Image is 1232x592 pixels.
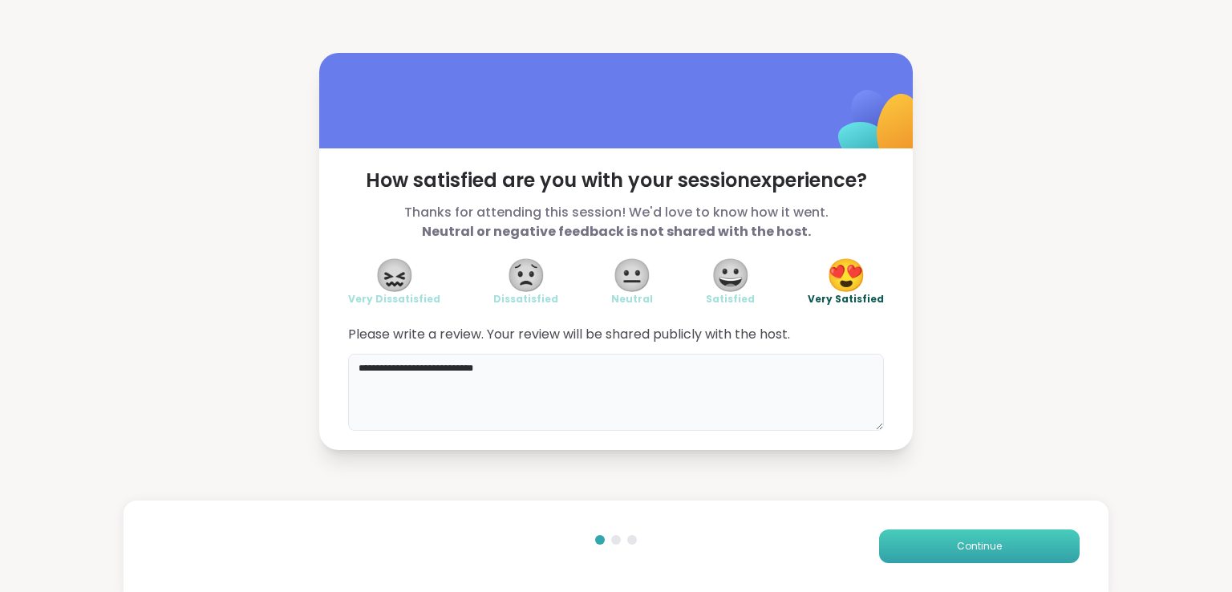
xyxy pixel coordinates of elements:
span: 😐 [612,261,652,290]
span: Please write a review. Your review will be shared publicly with the host. [348,325,884,344]
span: 😍 [826,261,866,290]
span: How satisfied are you with your session experience? [348,168,884,193]
span: Thanks for attending this session! We'd love to know how it went. [348,203,884,241]
span: 😟 [506,261,546,290]
b: Neutral or negative feedback is not shared with the host. [422,222,811,241]
span: Dissatisfied [493,293,558,306]
span: Neutral [611,293,653,306]
span: 😀 [711,261,751,290]
button: Continue [879,529,1080,563]
span: Continue [957,539,1002,553]
span: Very Dissatisfied [348,293,440,306]
span: Very Satisfied [808,293,884,306]
img: ShareWell Logomark [800,48,960,208]
span: 😖 [375,261,415,290]
span: Satisfied [706,293,755,306]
